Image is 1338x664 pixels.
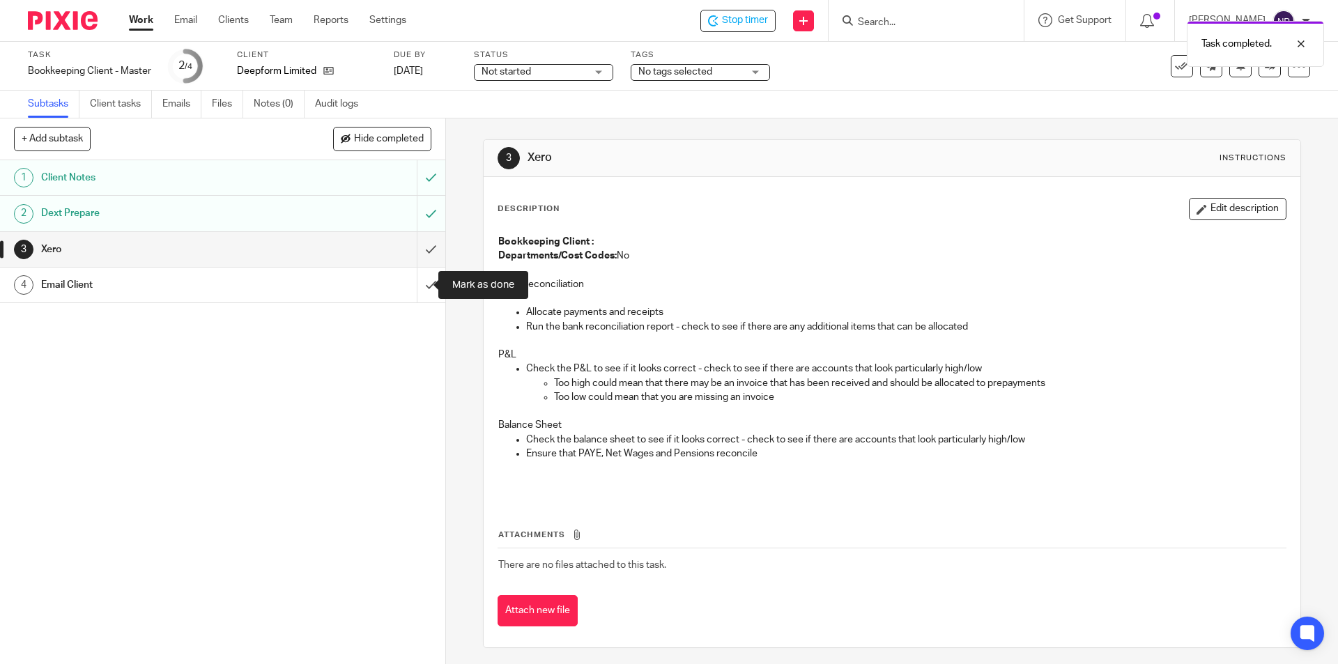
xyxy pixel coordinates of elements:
[28,11,98,30] img: Pixie
[498,147,520,169] div: 3
[270,13,293,27] a: Team
[354,134,424,145] span: Hide completed
[14,275,33,295] div: 4
[28,91,79,118] a: Subtasks
[369,13,406,27] a: Settings
[315,91,369,118] a: Audit logs
[394,66,423,76] span: [DATE]
[554,390,1285,404] p: Too low could mean that you are missing an invoice
[162,91,201,118] a: Emails
[638,67,712,77] span: No tags selected
[28,64,151,78] div: Bookkeeping Client - Master
[14,204,33,224] div: 2
[212,91,243,118] a: Files
[28,49,151,61] label: Task
[41,203,282,224] h1: Dext Prepare
[174,13,197,27] a: Email
[498,203,560,215] p: Description
[1272,10,1295,32] img: svg%3E
[528,150,922,165] h1: Xero
[700,10,776,32] div: Deepform Limited - Bookkeeping Client - Master
[631,49,770,61] label: Tags
[1201,37,1272,51] p: Task completed.
[526,320,1285,334] p: Run the bank reconciliation report - check to see if there are any additional items that can be a...
[526,305,1285,319] p: Allocate payments and receipts
[14,168,33,187] div: 1
[237,64,316,78] p: Deepform Limited
[41,239,282,260] h1: Xero
[526,447,1285,461] p: Ensure that PAYE, Net Wages and Pensions reconcile
[90,91,152,118] a: Client tasks
[526,362,1285,376] p: Check the P&L to see if it looks correct - check to see if there are accounts that look particula...
[41,167,282,188] h1: Client Notes
[498,237,594,247] strong: Bookkeeping Client :
[554,376,1285,390] p: Too high could mean that there may be an invoice that has been received and should be allocated t...
[218,13,249,27] a: Clients
[498,531,565,539] span: Attachments
[129,13,153,27] a: Work
[41,275,282,295] h1: Email Client
[254,91,305,118] a: Notes (0)
[498,418,1285,432] p: Balance Sheet
[498,348,1285,362] p: P&L
[314,13,348,27] a: Reports
[394,49,456,61] label: Due by
[1220,153,1286,164] div: Instructions
[498,277,1285,291] p: Bank Reconciliation
[1189,198,1286,220] button: Edit description
[498,251,617,261] strong: Departments/Cost Codes:
[185,63,192,70] small: /4
[14,240,33,259] div: 3
[498,560,666,570] span: There are no files attached to this task.
[498,249,1285,263] p: No
[482,67,531,77] span: Not started
[237,49,376,61] label: Client
[178,58,192,74] div: 2
[474,49,613,61] label: Status
[14,127,91,150] button: + Add subtask
[526,433,1285,447] p: Check the balance sheet to see if it looks correct - check to see if there are accounts that look...
[333,127,431,150] button: Hide completed
[498,595,578,626] button: Attach new file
